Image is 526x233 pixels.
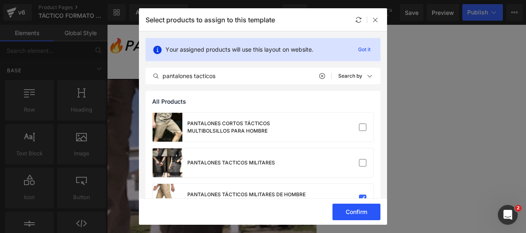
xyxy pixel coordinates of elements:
a: product-img [153,148,182,177]
a: product-img [153,113,182,142]
a: product-img [153,184,182,213]
div: PANTALONES TÁCTICOS MILITARES DE HOMBRE DOBLE USO [187,191,311,206]
span: 2 [515,205,521,212]
div: PANTALONES CORTOS TÁCTICOS MULTIBOLSILLOS PARA HOMBRE [187,120,311,135]
iframe: Intercom live chat [498,205,518,225]
input: Search products [146,71,331,81]
button: Confirm [332,204,380,220]
p: Got it [355,45,374,55]
div: PANTALONES TACTICOS MILITARES [187,159,275,166]
span: All Products [152,98,186,105]
p: Select products to assign to this template [146,16,275,24]
p: Your assigned products will use this layout on website. [165,45,313,54]
p: Search by [338,73,362,79]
